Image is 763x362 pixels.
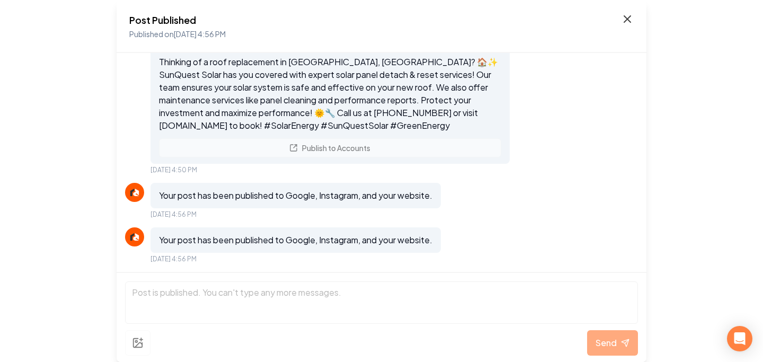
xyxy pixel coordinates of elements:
[129,13,226,28] h2: Post Published
[159,189,432,202] p: Your post has been published to Google, Instagram, and your website.
[129,29,226,39] span: Published on [DATE] 4:56 PM
[128,186,141,199] img: Rebolt Logo
[727,326,752,351] div: Open Intercom Messenger
[150,210,197,219] span: [DATE] 4:56 PM
[128,231,141,243] img: Rebolt Logo
[159,234,432,246] p: Your post has been published to Google, Instagram, and your website.
[150,166,197,174] span: [DATE] 4:50 PM
[150,255,197,263] span: [DATE] 4:56 PM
